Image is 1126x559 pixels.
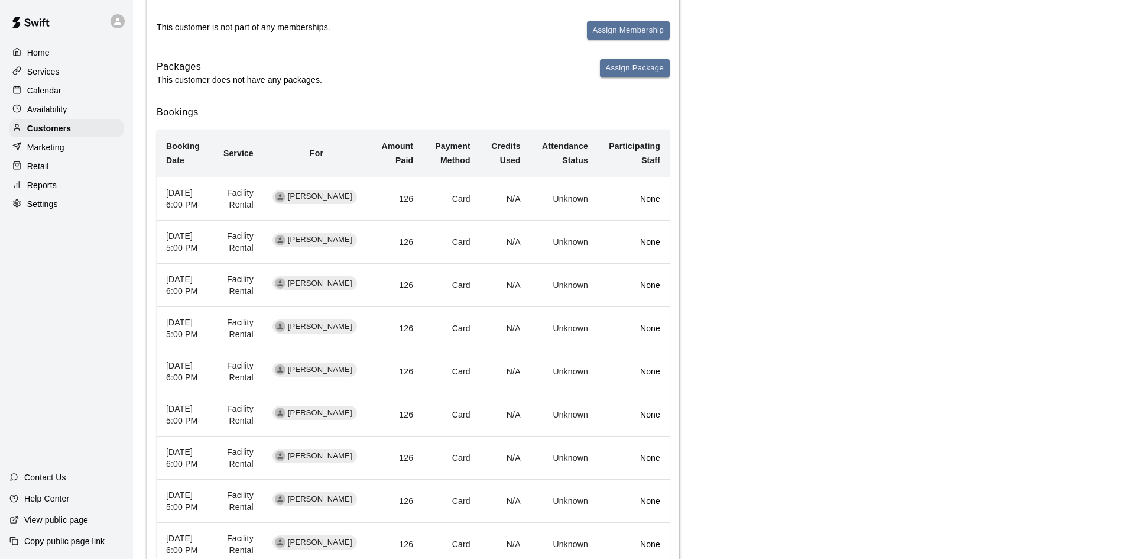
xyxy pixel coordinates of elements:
b: For [310,148,323,158]
td: Unknown [530,221,598,264]
p: None [607,236,660,248]
p: Customers [27,122,71,134]
th: [DATE] 6:00 PM [157,177,212,220]
p: None [607,193,660,205]
div: Michael Gonzales [275,278,285,289]
p: None [607,409,660,421]
p: None [607,452,660,464]
div: Michael Gonzales [275,537,285,548]
a: Services [9,63,124,80]
p: Home [27,47,50,59]
th: [DATE] 5:00 PM [157,307,212,350]
td: N/A [480,480,530,523]
span: [PERSON_NAME] [283,451,357,462]
b: Amount Paid [381,141,413,165]
td: 126 [370,221,423,264]
td: Facility Rental [212,221,263,264]
td: 126 [370,264,423,307]
th: [DATE] 6:00 PM [157,350,212,393]
span: [PERSON_NAME] [283,537,357,548]
b: Service [223,148,254,158]
a: Reports [9,176,124,194]
td: Card [423,177,480,220]
b: Participating Staff [609,141,660,165]
p: None [607,495,660,507]
td: N/A [480,307,530,350]
td: 126 [370,393,423,437]
p: Availability [27,104,67,115]
td: Unknown [530,307,598,350]
span: [PERSON_NAME] [283,234,357,245]
p: Calendar [27,85,61,96]
b: Booking Date [166,141,200,165]
p: Contact Us [24,471,66,483]
td: Facility Rental [212,393,263,437]
span: [PERSON_NAME] [283,278,357,289]
td: N/A [480,177,530,220]
td: N/A [480,350,530,393]
td: Facility Rental [212,307,263,350]
a: Availability [9,101,124,118]
td: Unknown [530,393,598,437]
h6: Packages [157,59,322,75]
td: N/A [480,437,530,480]
button: Assign Membership [587,21,670,40]
th: [DATE] 5:00 PM [157,221,212,264]
p: This customer is not part of any memberships. [157,21,330,33]
b: Payment Method [435,141,470,165]
span: [PERSON_NAME] [283,364,357,376]
b: Credits Used [491,141,520,165]
td: Card [423,437,480,480]
a: Customers [9,119,124,137]
td: N/A [480,264,530,307]
td: N/A [480,393,530,437]
div: Michael Gonzales [275,321,285,332]
td: Card [423,264,480,307]
div: Michael Gonzales [275,494,285,505]
a: Settings [9,195,124,213]
td: Facility Rental [212,177,263,220]
b: Attendance Status [542,141,588,165]
td: Unknown [530,264,598,307]
td: 126 [370,177,423,220]
p: None [607,322,660,334]
span: [PERSON_NAME] [283,408,357,419]
td: Facility Rental [212,480,263,523]
td: Facility Rental [212,350,263,393]
td: Unknown [530,437,598,480]
p: Settings [27,198,58,210]
a: Home [9,44,124,62]
div: Michael Gonzales [275,451,285,461]
p: Retail [27,160,49,172]
td: Card [423,221,480,264]
td: Card [423,393,480,437]
p: Help Center [24,493,69,505]
td: Unknown [530,177,598,220]
div: Michael Gonzales [275,408,285,418]
td: 126 [370,307,423,350]
p: Copy public page link [24,535,105,547]
p: View public page [24,514,88,526]
span: [PERSON_NAME] [283,494,357,505]
th: [DATE] 6:00 PM [157,264,212,307]
button: Assign Package [600,59,670,77]
div: Michael Gonzales [275,192,285,202]
td: Unknown [530,350,598,393]
span: [PERSON_NAME] [283,321,357,332]
td: Facility Rental [212,264,263,307]
th: [DATE] 6:00 PM [157,437,212,480]
td: Card [423,307,480,350]
th: [DATE] 5:00 PM [157,480,212,523]
div: Calendar [9,82,124,99]
a: Retail [9,157,124,175]
p: None [607,366,660,377]
td: Card [423,350,480,393]
td: Facility Rental [212,437,263,480]
div: Michael Gonzales [275,364,285,375]
td: 126 [370,480,423,523]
